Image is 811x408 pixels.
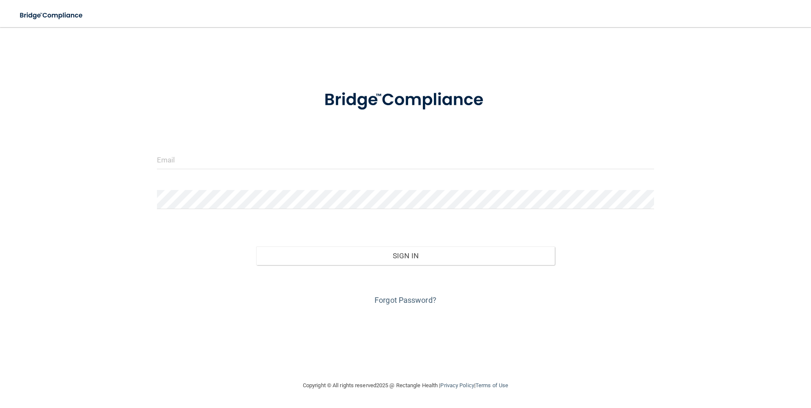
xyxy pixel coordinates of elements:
a: Privacy Policy [440,382,474,388]
button: Sign In [256,246,555,265]
a: Forgot Password? [375,296,436,305]
img: bridge_compliance_login_screen.278c3ca4.svg [13,7,91,24]
img: bridge_compliance_login_screen.278c3ca4.svg [307,78,504,122]
input: Email [157,150,654,169]
div: Copyright © All rights reserved 2025 @ Rectangle Health | | [251,372,560,399]
a: Terms of Use [475,382,508,388]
